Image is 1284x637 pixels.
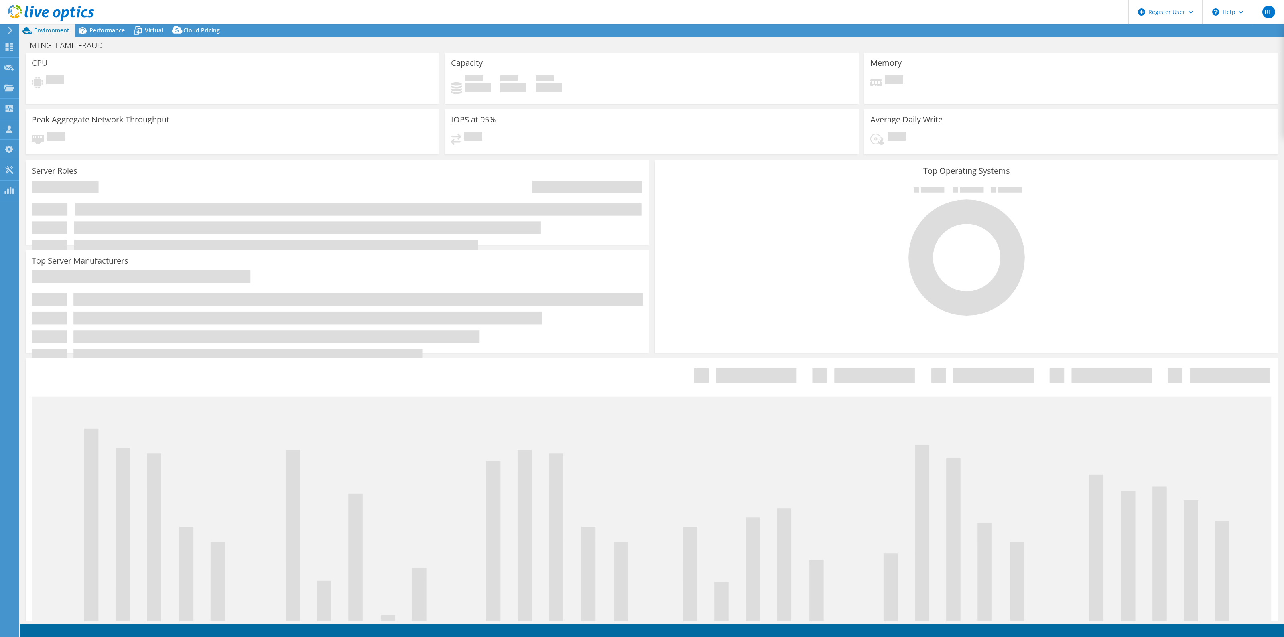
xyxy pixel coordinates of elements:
[451,59,483,67] h3: Capacity
[500,83,526,92] h4: 0 GiB
[465,75,483,83] span: Used
[47,132,65,143] span: Pending
[464,132,482,143] span: Pending
[183,26,220,34] span: Cloud Pricing
[32,115,169,124] h3: Peak Aggregate Network Throughput
[46,75,64,86] span: Pending
[1262,6,1275,18] span: BF
[661,166,1272,175] h3: Top Operating Systems
[536,83,562,92] h4: 0 GiB
[536,75,554,83] span: Total
[89,26,125,34] span: Performance
[32,166,77,175] h3: Server Roles
[1212,8,1219,16] svg: \n
[26,41,115,50] h1: MTNGH-AML-FRAUD
[32,59,48,67] h3: CPU
[870,59,902,67] h3: Memory
[888,132,906,143] span: Pending
[34,26,69,34] span: Environment
[451,115,496,124] h3: IOPS at 95%
[885,75,903,86] span: Pending
[32,256,128,265] h3: Top Server Manufacturers
[465,83,491,92] h4: 0 GiB
[145,26,163,34] span: Virtual
[870,115,943,124] h3: Average Daily Write
[500,75,518,83] span: Free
